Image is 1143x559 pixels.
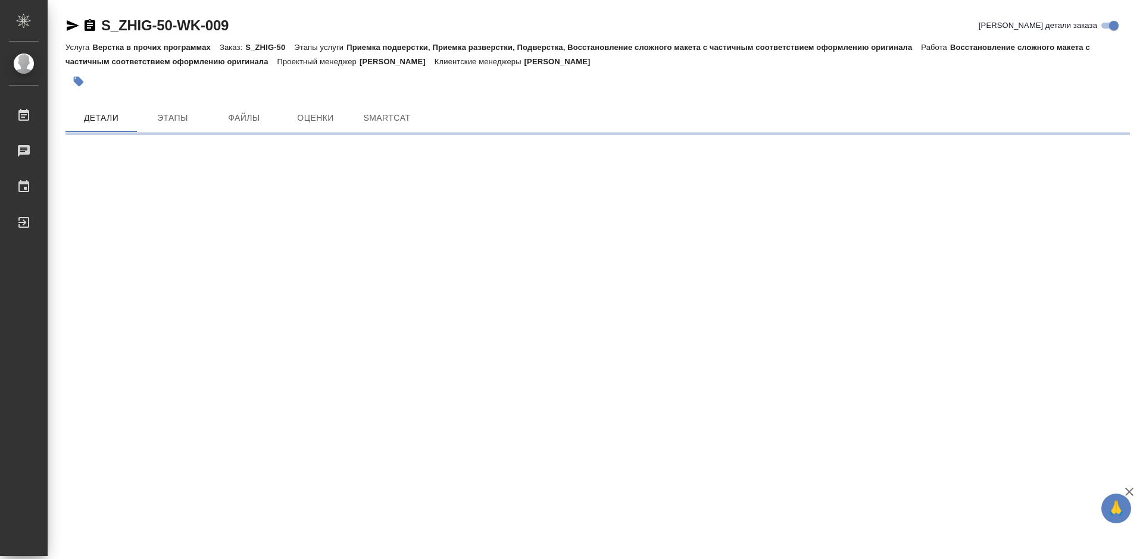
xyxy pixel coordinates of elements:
[277,57,360,66] p: Проектный менеджер
[358,111,416,125] span: SmartCat
[65,68,92,95] button: Добавить тэг
[294,43,346,52] p: Этапы услуги
[921,43,950,52] p: Работа
[346,43,921,52] p: Приемка подверстки, Приемка разверстки, Подверстка, Восстановление сложного макета с частичным со...
[65,43,92,52] p: Услуга
[92,43,220,52] p: Верстка в прочих программах
[101,17,229,33] a: S_ZHIG-50-WK-009
[144,111,201,125] span: Этапы
[216,111,273,125] span: Файлы
[360,57,435,66] p: [PERSON_NAME]
[65,18,80,33] button: Скопировать ссылку для ЯМессенджера
[220,43,245,52] p: Заказ:
[435,57,524,66] p: Клиентские менеджеры
[287,111,344,125] span: Оценки
[1101,494,1131,523] button: 🙏
[83,18,97,33] button: Скопировать ссылку
[245,43,294,52] p: S_ZHIG-50
[979,20,1097,32] span: [PERSON_NAME] детали заказа
[1106,496,1126,521] span: 🙏
[524,57,599,66] p: [PERSON_NAME]
[73,111,130,125] span: Детали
